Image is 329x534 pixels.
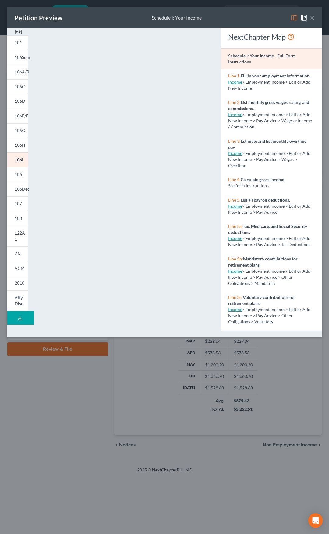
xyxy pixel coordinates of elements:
[15,113,28,118] span: 106E/F
[228,224,307,235] strong: Tax, Medicare, and Social Security deductions.
[241,197,290,202] strong: List all payroll deductions.
[308,513,323,528] div: Open Intercom Messenger
[7,138,28,152] a: 106H
[300,14,308,21] img: help-close-5ba153eb36485ed6c1ea00a893f15db1cb9b99d6cae46e1a8edb6c62d00a1a76.svg
[228,307,242,312] a: Income
[15,295,23,306] span: Atty Disc
[228,79,242,84] a: Income
[241,177,285,182] strong: Calculate gross income.
[15,280,24,285] span: 2010
[7,276,28,290] a: 2010
[228,73,241,78] span: Line 1:
[39,33,210,330] iframe: <object ng-attr-data='[URL][DOMAIN_NAME]' type='application/pdf' width='100%' height='975px'></ob...
[228,197,241,202] span: Line 5:
[228,236,242,241] a: Income
[228,53,296,64] strong: Schedule I: Your Income - Full Form Instructions
[7,65,28,79] a: 106A/B
[228,268,242,274] a: Income
[7,109,28,123] a: 106E/F
[7,152,28,167] a: 106I
[15,13,62,22] div: Petition Preview
[7,50,28,65] a: 106Sum
[228,236,310,247] span: > Employment Income > Edit or Add New Income > Pay Advice > Tax Deductions
[228,151,310,168] span: > Employment Income > Edit or Add New Income > Pay Advice > Wages > Overtime
[228,295,243,300] span: Line 5c:
[228,112,242,117] a: Income
[241,73,310,78] strong: Fill in your employment information.
[15,157,23,162] span: 106I
[228,268,310,286] span: > Employment Income > Edit or Add New Income > Pay Advice > Other Obligations > Mandatory
[15,40,22,45] span: 101
[15,172,24,177] span: 106J
[15,251,22,256] span: CM
[7,290,28,311] a: Atty Disc
[7,123,28,138] a: 106G
[310,14,314,21] button: ×
[228,295,295,306] strong: Voluntary contributions for retirement plans.
[15,216,22,221] span: 108
[228,203,310,215] span: > Employment Income > Edit or Add New Income > Pay Advice
[15,266,25,271] span: VCM
[228,177,241,182] span: Line 4:
[7,182,28,196] a: 106Dec
[7,79,28,94] a: 106C
[15,55,30,60] span: 106Sum
[228,203,242,209] a: Income
[291,14,298,21] img: map-eea8200ae884c6f1103ae1953ef3d486a96c86aabb227e865a55264e3737af1f.svg
[228,256,243,261] span: Line 5b:
[7,246,28,261] a: CM
[15,142,25,148] span: 106H
[228,79,310,91] span: > Employment Income > Edit or Add New Income
[15,201,22,206] span: 107
[15,230,27,242] span: 122A-1
[228,100,241,105] span: Line 2:
[7,94,28,109] a: 106D
[15,128,25,133] span: 106G
[7,226,28,246] a: 122A-1
[228,151,242,156] a: Income
[15,186,30,192] span: 106Dec
[228,307,310,324] span: > Employment Income > Edit or Add New Income > Pay Advice > Other Obligations > Voluntary
[228,100,309,111] strong: List monthly gross wages, salary, and commissions.
[7,35,28,50] a: 101
[228,32,314,42] div: NextChapter Map
[7,261,28,276] a: VCM
[228,138,241,144] span: Line 3:
[15,99,25,104] span: 106D
[15,28,22,35] img: expand-e0f6d898513216a626fdd78e52531dac95497ffd26381d4c15ee2fc46db09dca.svg
[228,224,243,229] span: Line 5a:
[228,183,269,188] span: See form instructions
[7,167,28,182] a: 106J
[15,84,25,89] span: 106C
[228,112,312,129] span: > Employment Income > Edit or Add New Income > Pay Advice > Wages > Income / Commission
[15,69,29,74] span: 106A/B
[228,138,306,150] strong: Estimate and list monthly overtime pay.
[7,196,28,211] a: 107
[152,14,202,21] div: Schedule I: Your Income
[228,256,298,267] strong: Mandatory contributions for retirement plans.
[7,211,28,226] a: 108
